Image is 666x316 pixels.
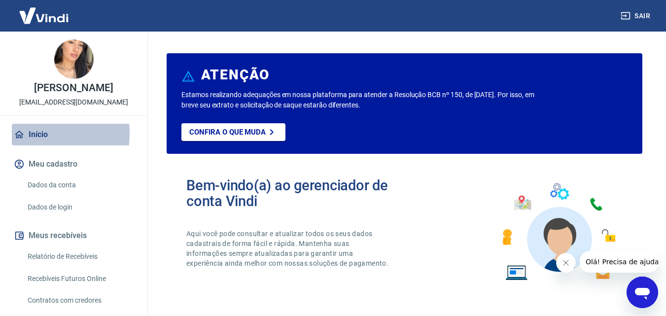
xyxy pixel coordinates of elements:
a: Relatório de Recebíveis [24,246,136,267]
iframe: Botão para abrir a janela de mensagens [627,277,658,308]
iframe: Mensagem da empresa [580,251,658,273]
button: Meus recebíveis [12,225,136,246]
a: Confira o que muda [181,123,285,141]
p: Estamos realizando adequações em nossa plataforma para atender a Resolução BCB nº 150, de [DATE].... [181,90,538,110]
p: Confira o que muda [189,128,266,137]
h2: Bem-vindo(a) ao gerenciador de conta Vindi [186,177,405,209]
iframe: Fechar mensagem [556,253,576,273]
img: Vindi [12,0,76,31]
a: Recebíveis Futuros Online [24,269,136,289]
button: Meu cadastro [12,153,136,175]
a: Dados da conta [24,175,136,195]
h6: ATENÇÃO [201,70,270,80]
a: Início [12,124,136,145]
a: Dados de login [24,197,136,217]
button: Sair [619,7,654,25]
p: [EMAIL_ADDRESS][DOMAIN_NAME] [19,97,128,107]
span: Olá! Precisa de ajuda? [6,7,83,15]
p: Aqui você pode consultar e atualizar todos os seus dados cadastrais de forma fácil e rápida. Mant... [186,229,390,268]
p: [PERSON_NAME] [34,83,113,93]
img: 359093d4-0516-47b8-bdde-38bc42cacfb2.jpeg [54,39,94,79]
a: Contratos com credores [24,290,136,311]
img: Imagem de um avatar masculino com diversos icones exemplificando as funcionalidades do gerenciado... [493,177,623,286]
